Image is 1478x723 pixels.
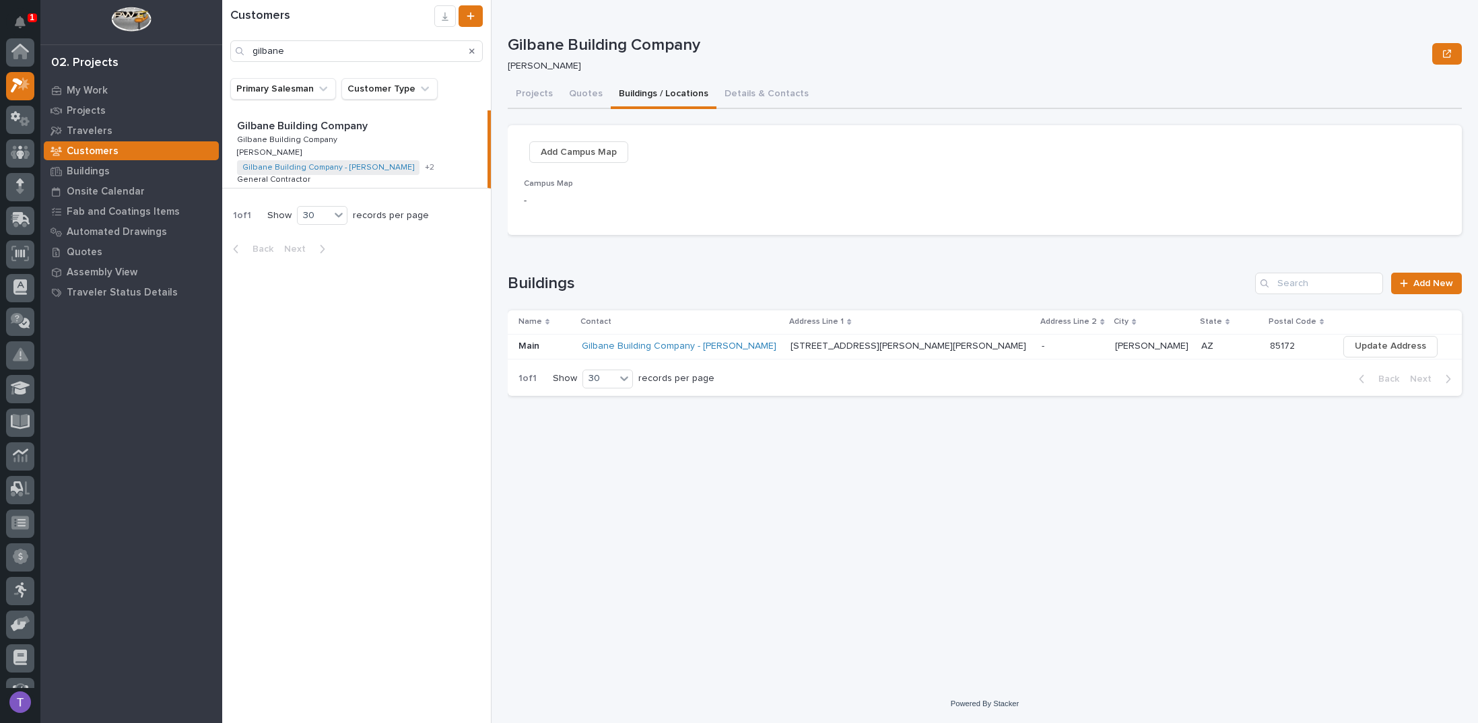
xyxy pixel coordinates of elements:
[583,372,615,386] div: 30
[279,243,336,255] button: Next
[1343,336,1438,357] button: Update Address
[242,163,414,172] a: Gilbane Building Company - [PERSON_NAME]
[508,36,1427,55] p: Gilbane Building Company
[40,242,222,262] a: Quotes
[425,164,434,172] span: + 2
[1405,373,1462,385] button: Next
[716,81,817,109] button: Details & Contacts
[638,373,714,384] p: records per page
[67,206,180,218] p: Fab and Coatings Items
[230,40,483,62] input: Search
[1255,273,1383,294] input: Search
[508,274,1250,294] h1: Buildings
[582,341,776,352] a: Gilbane Building Company - [PERSON_NAME]
[67,246,102,259] p: Quotes
[1114,314,1129,329] p: City
[230,78,336,100] button: Primary Salesman
[67,186,145,198] p: Onsite Calendar
[67,125,112,137] p: Travelers
[51,56,119,71] div: 02. Projects
[284,243,314,255] span: Next
[67,166,110,178] p: Buildings
[1370,373,1399,385] span: Back
[1042,338,1047,352] p: -
[40,201,222,221] a: Fab and Coatings Items
[40,262,222,282] a: Assembly View
[222,243,279,255] button: Back
[611,81,716,109] button: Buildings / Locations
[1410,373,1440,385] span: Next
[222,110,491,188] a: Gilbane Building CompanyGilbane Building Company Gilbane Building CompanyGilbane Building Company...
[951,699,1019,708] a: Powered By Stacker
[40,221,222,242] a: Automated Drawings
[341,78,438,100] button: Customer Type
[553,373,577,384] p: Show
[1115,338,1191,352] p: [PERSON_NAME]
[40,161,222,181] a: Buildings
[508,61,1421,72] p: [PERSON_NAME]
[40,120,222,141] a: Travelers
[508,362,547,395] p: 1 of 1
[1355,338,1426,354] span: Update Address
[580,314,611,329] p: Contact
[1348,373,1405,385] button: Back
[244,243,273,255] span: Back
[40,80,222,100] a: My Work
[791,338,1029,352] p: [STREET_ADDRESS][PERSON_NAME][PERSON_NAME]
[30,13,34,22] p: 1
[67,105,106,117] p: Projects
[230,9,434,24] h1: Customers
[67,267,137,279] p: Assembly View
[67,287,178,299] p: Traveler Status Details
[40,282,222,302] a: Traveler Status Details
[1270,338,1298,352] p: 85172
[524,180,573,188] span: Campus Map
[789,314,844,329] p: Address Line 1
[17,16,34,38] div: Notifications1
[529,141,628,163] button: Add Campus Map
[1201,338,1216,352] p: AZ
[237,172,313,184] p: General Contractor
[267,210,292,221] p: Show
[353,210,429,221] p: records per page
[40,181,222,201] a: Onsite Calendar
[6,688,34,716] button: users-avatar
[111,7,151,32] img: Workspace Logo
[541,144,617,160] span: Add Campus Map
[67,226,167,238] p: Automated Drawings
[237,133,340,145] p: Gilbane Building Company
[518,314,542,329] p: Name
[1040,314,1097,329] p: Address Line 2
[6,8,34,36] button: Notifications
[222,199,262,232] p: 1 of 1
[1200,314,1222,329] p: State
[508,334,1462,359] tr: MainMain Gilbane Building Company - [PERSON_NAME] [STREET_ADDRESS][PERSON_NAME][PERSON_NAME][STRE...
[561,81,611,109] button: Quotes
[524,194,820,208] p: -
[1413,279,1453,288] span: Add New
[298,209,330,223] div: 30
[237,145,304,158] p: [PERSON_NAME]
[518,338,542,352] p: Main
[1269,314,1316,329] p: Postal Code
[40,100,222,120] a: Projects
[67,145,119,158] p: Customers
[237,117,370,133] p: Gilbane Building Company
[67,85,108,97] p: My Work
[1391,273,1462,294] a: Add New
[40,141,222,161] a: Customers
[508,81,561,109] button: Projects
